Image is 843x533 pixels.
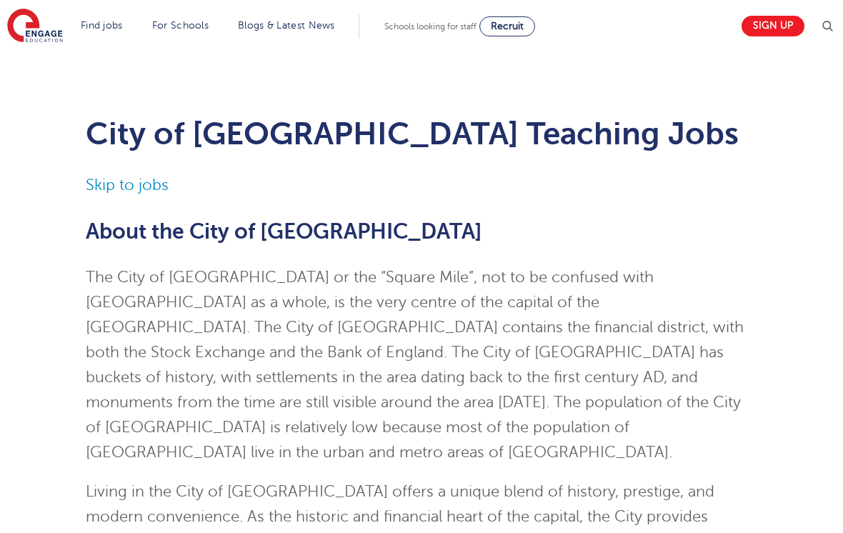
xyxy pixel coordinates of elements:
img: Engage Education [7,9,63,44]
h1: City of [GEOGRAPHIC_DATA] Teaching Jobs [86,116,757,151]
a: Sign up [742,16,804,36]
a: Recruit [479,16,535,36]
span: Schools looking for staff [384,21,477,31]
a: For Schools [152,20,209,31]
span: Recruit [491,21,524,31]
p: The City of [GEOGRAPHIC_DATA] or the “Square Mile”, not to be confused with [GEOGRAPHIC_DATA] as ... [86,265,757,465]
a: Skip to jobs [86,176,169,194]
a: Blogs & Latest News [238,20,335,31]
h2: About the City of [GEOGRAPHIC_DATA] [86,219,757,244]
a: Find jobs [81,20,123,31]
